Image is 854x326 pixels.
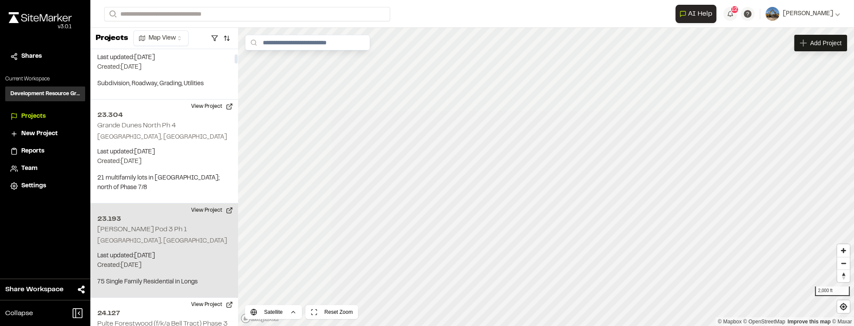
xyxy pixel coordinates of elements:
[10,112,80,121] a: Projects
[96,33,128,44] p: Projects
[783,9,833,19] span: [PERSON_NAME]
[97,133,231,142] p: [GEOGRAPHIC_DATA], [GEOGRAPHIC_DATA]
[104,7,120,21] button: Search
[245,305,302,319] button: Satellite
[21,52,42,61] span: Shares
[837,270,850,282] span: Reset bearing to north
[810,39,841,47] span: Add Project
[723,7,737,21] button: 12
[97,236,231,246] p: [GEOGRAPHIC_DATA], [GEOGRAPHIC_DATA]
[97,123,176,129] h2: Grande Dunes North Ph 4
[97,173,231,193] p: 21 multifamily lots in [GEOGRAPHIC_DATA]; north of Phase 7/8
[21,181,46,191] span: Settings
[21,112,46,121] span: Projects
[10,181,80,191] a: Settings
[718,319,741,325] a: Mapbox
[765,7,779,21] img: User
[675,5,716,23] button: Open AI Assistant
[837,300,850,313] button: Find my location
[10,129,80,139] a: New Project
[97,277,231,287] p: 75 Single Family Residential in Longs
[97,53,231,63] p: Last updated: [DATE]
[837,257,850,269] button: Zoom out
[765,7,840,21] button: [PERSON_NAME]
[97,157,231,166] p: Created: [DATE]
[788,319,831,325] a: Map feedback
[97,214,231,224] h2: 23.193
[837,244,850,257] button: Zoom in
[97,308,231,319] h2: 24.127
[10,146,80,156] a: Reports
[732,6,738,13] span: 12
[675,5,720,23] div: Open AI Assistant
[97,63,231,72] p: Created: [DATE]
[9,23,72,31] div: Oh geez...please don't...
[837,269,850,282] button: Reset bearing to north
[186,298,238,312] button: View Project
[241,313,279,323] a: Mapbox logo
[5,284,63,295] span: Share Workspace
[97,110,231,120] h2: 23.304
[832,319,852,325] a: Maxar
[97,251,231,261] p: Last updated: [DATE]
[21,146,44,156] span: Reports
[186,203,238,217] button: View Project
[97,147,231,157] p: Last updated: [DATE]
[5,75,85,83] p: Current Workspace
[97,226,187,233] h2: [PERSON_NAME] Pod 3 Ph 1
[815,286,850,296] div: 2,000 ft
[5,308,33,319] span: Collapse
[97,79,231,89] p: Subdivision, Roadway, Grading, Utilities
[186,100,238,113] button: View Project
[9,12,72,23] img: rebrand.png
[97,261,231,270] p: Created: [DATE]
[305,305,358,319] button: Reset Zoom
[743,319,785,325] a: OpenStreetMap
[21,164,37,173] span: Team
[10,90,80,98] h3: Development Resource Group
[10,52,80,61] a: Shares
[10,164,80,173] a: Team
[688,9,712,19] span: AI Help
[21,129,58,139] span: New Project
